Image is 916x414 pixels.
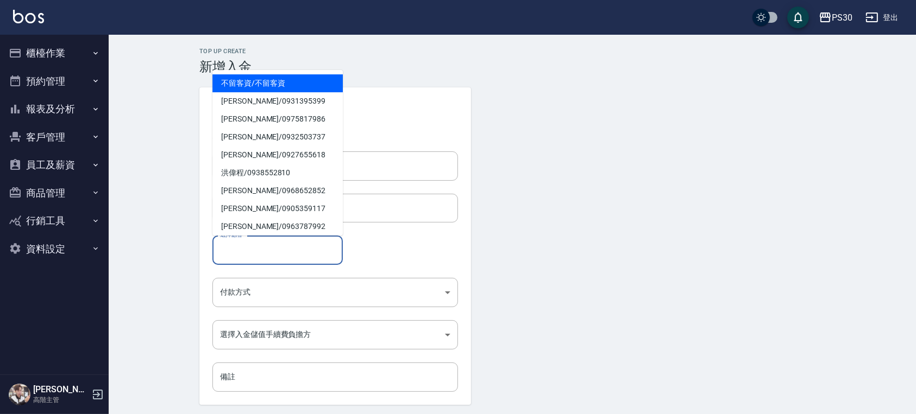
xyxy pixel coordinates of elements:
[212,164,343,182] span: 洪偉程 / 0938552810
[212,200,343,218] span: [PERSON_NAME] / 0905359117
[212,218,343,235] span: [PERSON_NAME] / 0963787992
[212,92,343,110] span: [PERSON_NAME] / 0931395399
[861,8,903,28] button: 登出
[212,110,343,128] span: [PERSON_NAME] / 0975817986
[13,10,44,23] img: Logo
[9,384,30,405] img: Person
[4,235,104,263] button: 資料設定
[832,11,852,24] div: PS30
[199,59,825,74] h3: 新增入金
[4,39,104,67] button: 櫃檯作業
[4,151,104,179] button: 員工及薪資
[212,146,343,164] span: [PERSON_NAME] / 0927655618
[33,384,89,395] h5: [PERSON_NAME]
[212,74,343,92] span: 不留客資 / 不留客資
[814,7,857,29] button: PS30
[4,207,104,235] button: 行銷工具
[199,48,825,55] h2: Top Up Create
[4,179,104,207] button: 商品管理
[787,7,809,28] button: save
[4,95,104,123] button: 報表及分析
[212,182,343,200] span: [PERSON_NAME] / 0968652852
[4,67,104,95] button: 預約管理
[4,123,104,151] button: 客戶管理
[33,395,89,405] p: 高階主管
[212,235,343,253] span: [PERSON_NAME] / 0923137568
[212,128,343,146] span: [PERSON_NAME] / 0932503737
